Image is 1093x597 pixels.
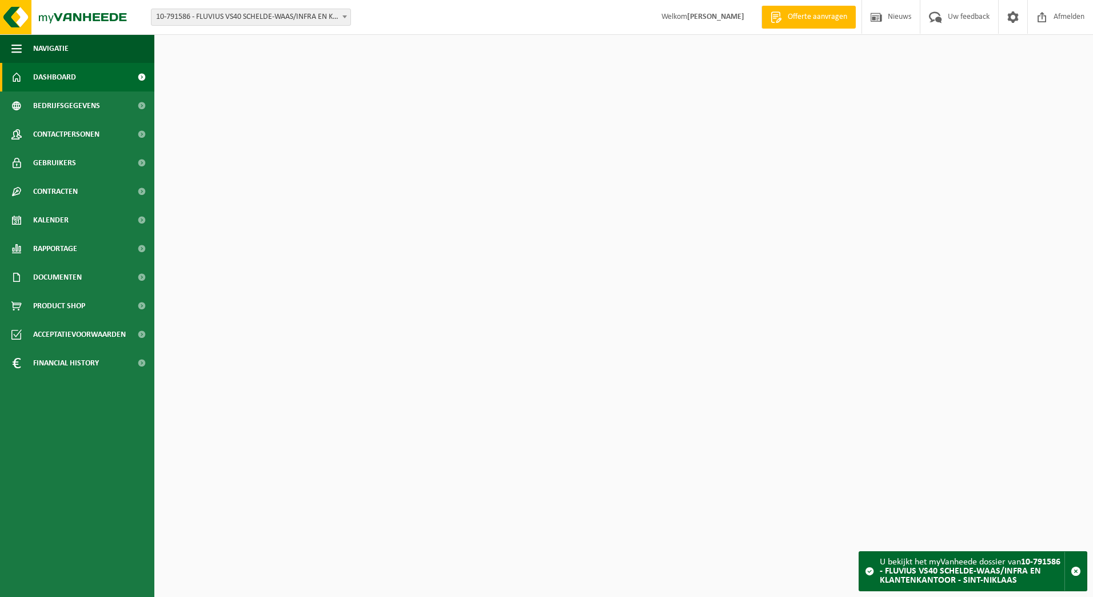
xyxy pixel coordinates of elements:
span: Offerte aanvragen [785,11,850,23]
span: Dashboard [33,63,76,91]
strong: [PERSON_NAME] [687,13,744,21]
span: Kalender [33,206,69,234]
a: Offerte aanvragen [761,6,856,29]
span: Financial History [33,349,99,377]
span: Bedrijfsgegevens [33,91,100,120]
span: Rapportage [33,234,77,263]
span: Gebruikers [33,149,76,177]
span: Documenten [33,263,82,292]
span: Contracten [33,177,78,206]
span: Contactpersonen [33,120,99,149]
span: Product Shop [33,292,85,320]
span: Acceptatievoorwaarden [33,320,126,349]
span: 10-791586 - FLUVIUS VS40 SCHELDE-WAAS/INFRA EN KLANTENKANTOOR - SINT-NIKLAAS [151,9,351,26]
span: Navigatie [33,34,69,63]
div: U bekijkt het myVanheede dossier van [880,552,1064,591]
strong: 10-791586 - FLUVIUS VS40 SCHELDE-WAAS/INFRA EN KLANTENKANTOOR - SINT-NIKLAAS [880,558,1060,585]
span: 10-791586 - FLUVIUS VS40 SCHELDE-WAAS/INFRA EN KLANTENKANTOOR - SINT-NIKLAAS [151,9,350,25]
